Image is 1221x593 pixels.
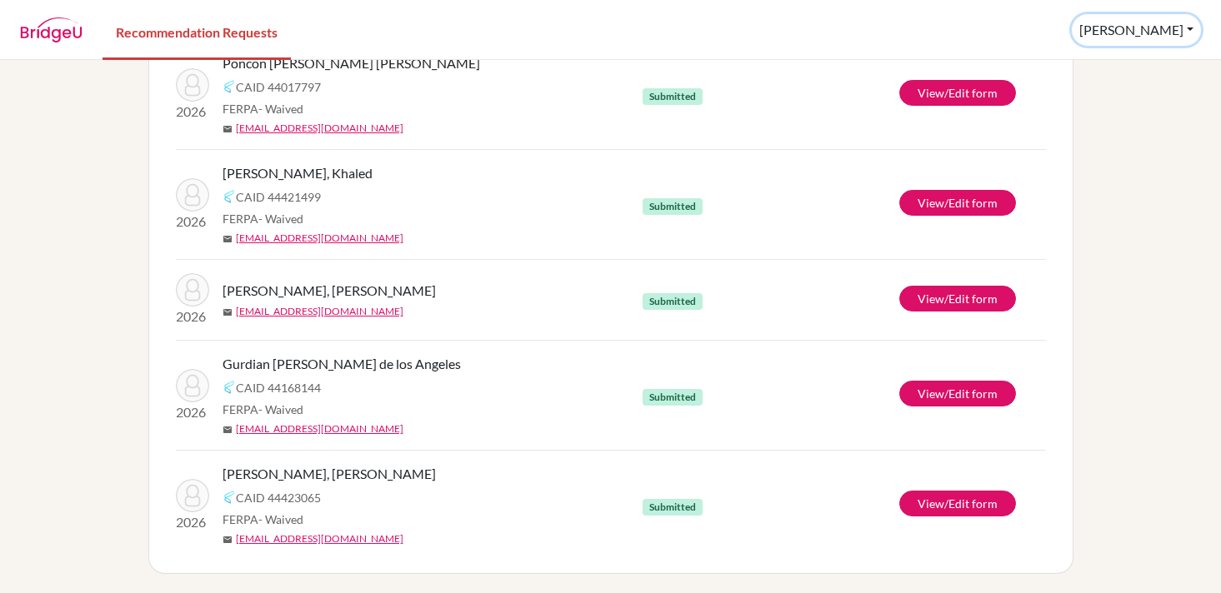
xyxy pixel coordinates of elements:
[236,531,403,546] a: [EMAIL_ADDRESS][DOMAIN_NAME]
[899,286,1016,311] a: View/Edit form
[236,78,321,96] span: CAID 44017797
[176,402,209,422] p: 2026
[20,17,83,42] img: BridgeU logo
[236,421,403,436] a: [EMAIL_ADDRESS][DOMAIN_NAME]
[643,499,703,516] span: Submitted
[176,178,209,212] img: Shehab Waked, Khaled
[643,293,703,310] span: Submitted
[223,53,480,73] span: Poncon [PERSON_NAME] [PERSON_NAME]
[103,2,291,60] a: Recommendation Requests
[236,188,321,206] span: CAID 44421499
[223,80,236,93] img: Common App logo
[223,307,233,317] span: mail
[258,402,303,416] span: - Waived
[236,489,321,506] span: CAID 44423065
[223,491,236,504] img: Common App logo
[223,464,436,484] span: [PERSON_NAME], [PERSON_NAME]
[258,512,303,526] span: - Waived
[899,80,1016,106] a: View/Edit form
[236,231,403,246] a: [EMAIL_ADDRESS][DOMAIN_NAME]
[176,306,209,326] p: 2026
[223,354,461,374] span: Gurdian [PERSON_NAME] de los Angeles
[223,190,236,203] img: Common App logo
[176,512,209,532] p: 2026
[899,190,1016,216] a: View/Edit form
[899,381,1016,406] a: View/Edit form
[223,281,436,301] span: [PERSON_NAME], [PERSON_NAME]
[643,88,703,105] span: Submitted
[176,369,209,402] img: Gurdian Tercero, Keymi de los Angeles
[176,102,209,122] p: 2026
[236,379,321,396] span: CAID 44168144
[223,210,303,227] span: FERPA
[176,479,209,512] img: Delgado Cardenal, Gabriel Alejandro
[258,212,303,226] span: - Waived
[176,273,209,306] img: Spiro Ramos, Leonardo John
[1072,14,1201,46] button: [PERSON_NAME]
[176,212,209,232] p: 2026
[223,381,236,394] img: Common App logo
[223,100,303,117] span: FERPA
[236,304,403,319] a: [EMAIL_ADDRESS][DOMAIN_NAME]
[899,491,1016,516] a: View/Edit form
[223,535,233,545] span: mail
[223,234,233,244] span: mail
[236,121,403,136] a: [EMAIL_ADDRESS][DOMAIN_NAME]
[643,389,703,406] span: Submitted
[223,124,233,134] span: mail
[223,401,303,418] span: FERPA
[223,511,303,528] span: FERPA
[223,163,373,183] span: [PERSON_NAME], Khaled
[258,102,303,116] span: - Waived
[643,198,703,215] span: Submitted
[176,68,209,102] img: Poncon Sanson, Claire Isabelle
[223,425,233,435] span: mail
